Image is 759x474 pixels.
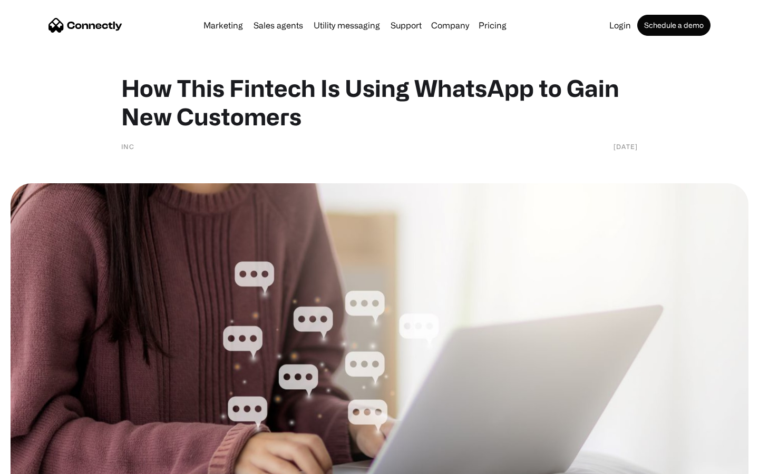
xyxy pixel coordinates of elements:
[614,141,638,152] div: [DATE]
[386,21,426,29] a: Support
[21,456,63,470] ul: Language list
[121,141,134,152] div: INC
[121,74,638,131] h1: How This Fintech Is Using WhatsApp to Gain New Customers
[199,21,247,29] a: Marketing
[431,18,469,33] div: Company
[474,21,511,29] a: Pricing
[309,21,384,29] a: Utility messaging
[637,15,711,36] a: Schedule a demo
[605,21,635,29] a: Login
[11,456,63,470] aside: Language selected: English
[249,21,307,29] a: Sales agents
